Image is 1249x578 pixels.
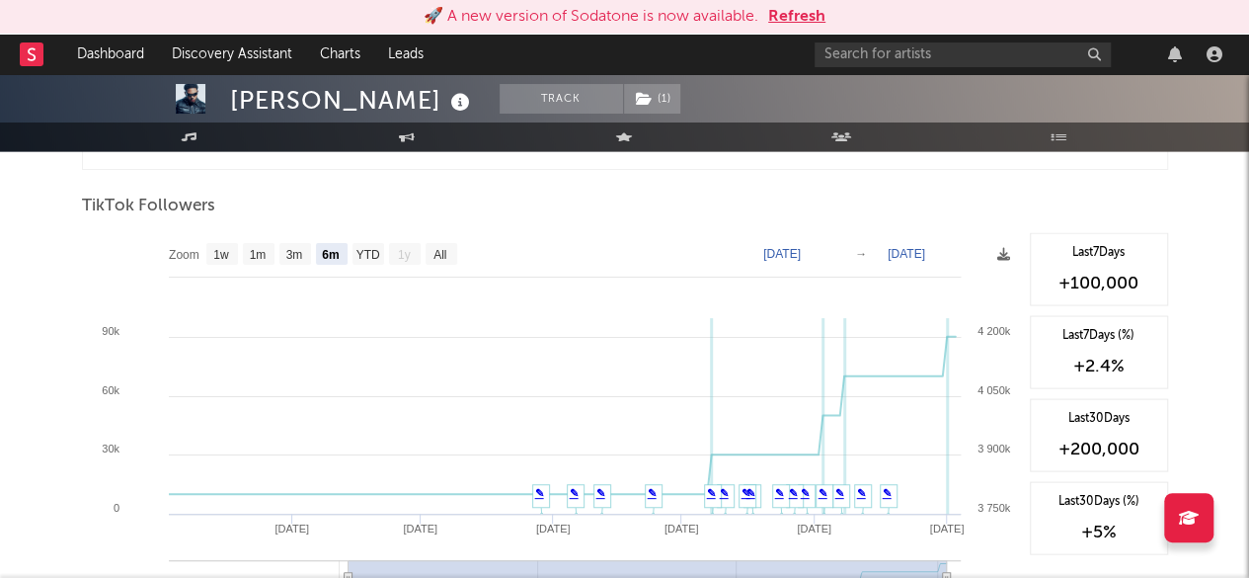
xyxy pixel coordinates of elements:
text: [DATE] [535,523,570,535]
text: 0 [113,502,118,514]
text: 4 200k [976,325,1010,337]
button: Refresh [768,5,825,29]
a: ✎ [535,487,544,499]
a: ✎ [835,487,844,499]
a: ✎ [746,487,755,499]
div: Last 7 Days (%) [1041,327,1157,345]
text: 3 750k [976,502,1010,514]
text: 1y [397,248,410,262]
text: 60k [102,384,119,396]
div: Last 30 Days [1041,410,1157,428]
div: +100,000 [1041,272,1157,295]
text: [DATE] [403,523,437,535]
text: 1m [249,248,266,262]
a: ✎ [707,487,716,499]
a: ✎ [775,487,784,499]
div: +5 % [1041,521,1157,544]
text: → [855,247,867,261]
a: ✎ [789,487,798,499]
text: [DATE] [929,523,964,535]
text: 1w [213,248,229,262]
a: Discovery Assistant [158,35,306,74]
a: Charts [306,35,374,74]
input: Search for artists [815,42,1111,67]
span: TikTok Followers [82,195,215,218]
a: ✎ [648,487,657,499]
button: Track [500,84,623,114]
a: ✎ [720,487,729,499]
text: Zoom [169,248,199,262]
a: ✎ [883,487,892,499]
text: 3m [285,248,302,262]
a: ✎ [801,487,810,499]
text: [DATE] [797,523,831,535]
a: Leads [374,35,437,74]
text: [DATE] [274,523,309,535]
div: 🚀 A new version of Sodatone is now available. [424,5,758,29]
text: 4 050k [976,384,1010,396]
button: (1) [624,84,680,114]
text: 3 900k [976,443,1010,454]
a: ✎ [596,487,605,499]
div: +2.4 % [1041,355,1157,378]
a: ✎ [857,487,866,499]
span: ( 1 ) [623,84,681,114]
div: [PERSON_NAME] [230,84,475,117]
text: [DATE] [888,247,925,261]
text: [DATE] [664,523,698,535]
text: 6m [322,248,339,262]
text: 30k [102,443,119,454]
text: YTD [355,248,379,262]
a: ✎ [819,487,827,499]
a: ✎ [742,487,750,499]
text: All [433,248,446,262]
div: Last 30 Days (%) [1041,493,1157,511]
div: Last 7 Days [1041,244,1157,262]
text: 90k [102,325,119,337]
a: Dashboard [63,35,158,74]
text: [DATE] [763,247,801,261]
div: +200,000 [1041,438,1157,461]
a: ✎ [570,487,579,499]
